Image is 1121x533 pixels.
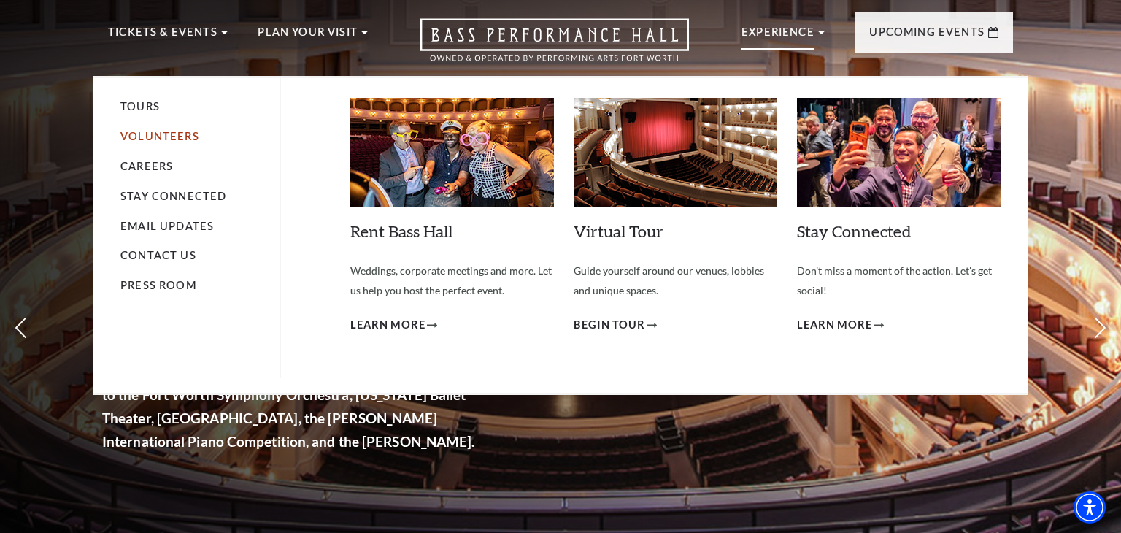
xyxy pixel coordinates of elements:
[350,98,554,207] img: Rent Bass Hall
[120,160,173,172] a: Careers
[350,221,452,241] a: Rent Bass Hall
[120,190,226,202] a: Stay Connected
[120,279,196,291] a: Press Room
[350,261,554,300] p: Weddings, corporate meetings and more. Let us help you host the perfect event.
[574,221,663,241] a: Virtual Tour
[574,316,645,334] span: Begin Tour
[574,261,777,300] p: Guide yourself around our venues, lobbies and unique spaces.
[574,316,657,334] a: Begin Tour
[797,261,1001,300] p: Don’t miss a moment of the action. Let's get social!
[102,269,499,450] strong: For over 25 years, the [PERSON_NAME] and [PERSON_NAME] Performance Hall has been a Fort Worth ico...
[368,18,741,76] a: Open this option
[869,23,985,50] p: Upcoming Events
[350,316,437,334] a: Learn More Rent Bass Hall
[741,23,814,50] p: Experience
[797,98,1001,207] img: Stay Connected
[120,249,196,261] a: Contact Us
[258,23,358,50] p: Plan Your Visit
[1074,491,1106,524] div: Accessibility Menu
[108,23,217,50] p: Tickets & Events
[120,220,214,232] a: Email Updates
[797,316,872,334] span: Learn More
[350,316,425,334] span: Learn More
[120,100,160,112] a: Tours
[574,98,777,207] img: Virtual Tour
[797,221,911,241] a: Stay Connected
[120,130,199,142] a: Volunteers
[797,316,884,334] a: Learn More Stay Connected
